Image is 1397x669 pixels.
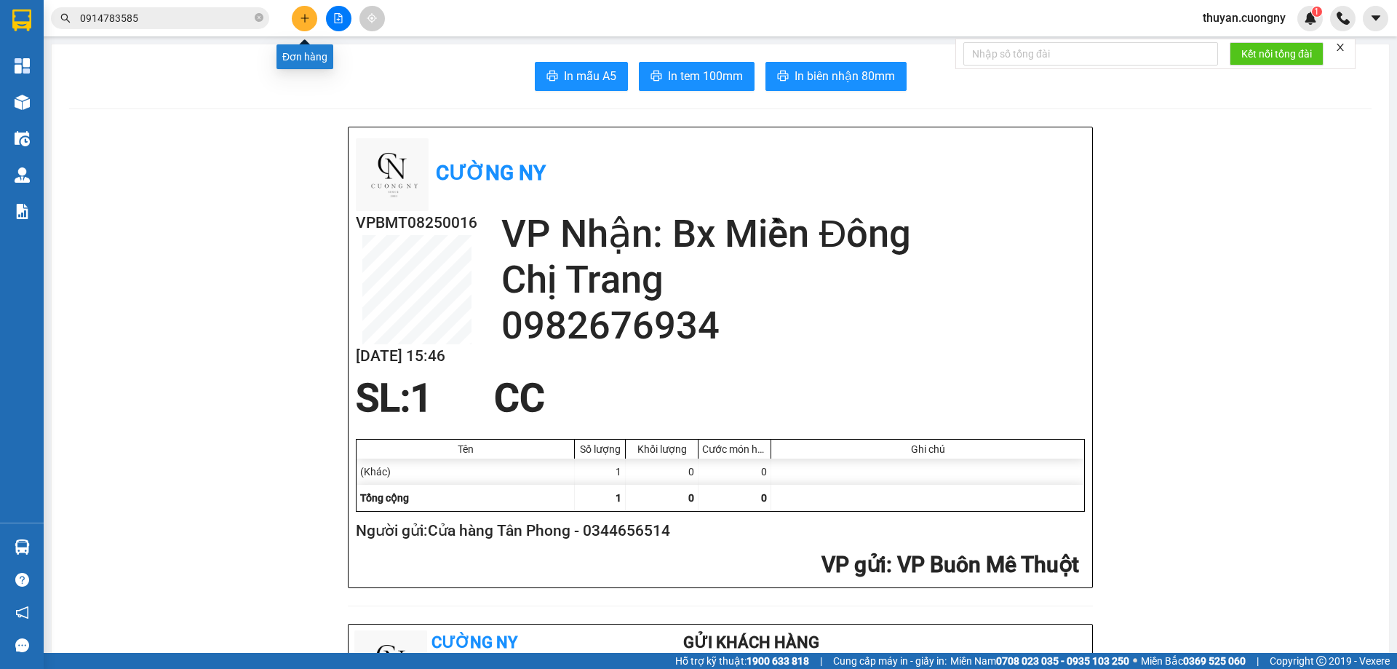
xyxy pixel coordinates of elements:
span: thuyan.cuongny [1191,9,1297,27]
span: printer [650,70,662,84]
img: warehouse-icon [15,167,30,183]
input: Nhập số tổng đài [963,42,1218,66]
h2: Chị Trang [501,257,1085,303]
span: message [15,638,29,652]
span: copyright [1316,656,1326,666]
h2: Người gửi: Cửa hàng Tân Phong - 0344656514 [356,519,1079,543]
span: ⚪️ [1133,658,1137,664]
button: printerIn tem 100mm [639,62,755,91]
span: 0 [761,492,767,504]
img: phone-icon [1337,12,1350,25]
button: plus [292,6,317,31]
h2: VPBMT08250016 [356,211,477,235]
div: (Khác) [357,459,575,485]
strong: 0369 525 060 [1183,655,1246,667]
span: printer [777,70,789,84]
span: 1 [616,492,621,504]
span: close [1335,42,1345,52]
button: Kết nối tổng đài [1230,42,1324,66]
span: file-add [333,13,343,23]
span: In biên nhận 80mm [795,67,895,85]
span: question-circle [15,573,29,587]
h2: : VP Buôn Mê Thuột [356,550,1079,580]
span: 0 [688,492,694,504]
button: aim [359,6,385,31]
span: search [60,13,71,23]
strong: 0708 023 035 - 0935 103 250 [996,655,1129,667]
span: caret-down [1369,12,1382,25]
img: icon-new-feature [1304,12,1317,25]
span: 1 [1314,7,1319,17]
img: logo.jpg [356,138,429,211]
span: Hỗ trợ kỹ thuật: [675,653,809,669]
span: plus [300,13,310,23]
img: dashboard-icon [15,58,30,74]
b: Gửi khách hàng [683,633,819,652]
span: Miền Bắc [1141,653,1246,669]
span: SL: [356,376,410,421]
h2: [DATE] 15:46 [356,344,477,368]
img: warehouse-icon [15,131,30,146]
span: close-circle [255,13,263,22]
div: Số lượng [578,443,621,455]
img: logo-vxr [12,9,31,31]
h2: VP Nhận: Bx Miền Đông [501,211,1085,257]
img: warehouse-icon [15,539,30,555]
span: 1 [410,376,432,421]
span: Cung cấp máy in - giấy in: [833,653,947,669]
span: notification [15,606,29,619]
span: In mẫu A5 [564,67,616,85]
span: | [1257,653,1259,669]
span: Miền Nam [950,653,1129,669]
span: In tem 100mm [668,67,743,85]
button: caret-down [1363,6,1388,31]
div: Ghi chú [775,443,1080,455]
span: Kết nối tổng đài [1241,46,1312,62]
span: close-circle [255,12,263,25]
h2: 0982676934 [501,303,1085,349]
img: warehouse-icon [15,95,30,110]
span: printer [546,70,558,84]
div: 0 [698,459,771,485]
input: Tìm tên, số ĐT hoặc mã đơn [80,10,252,26]
b: Cường Ny [436,161,546,185]
button: file-add [326,6,351,31]
div: 0 [626,459,698,485]
button: printerIn biên nhận 80mm [765,62,907,91]
span: aim [367,13,377,23]
img: solution-icon [15,204,30,219]
sup: 1 [1312,7,1322,17]
b: Cường Ny [431,633,517,652]
div: Cước món hàng [702,443,767,455]
div: 1 [575,459,626,485]
div: Tên [360,443,570,455]
button: printerIn mẫu A5 [535,62,628,91]
span: Tổng cộng [360,492,409,504]
span: | [820,653,822,669]
div: CC [485,376,554,420]
strong: 1900 633 818 [747,655,809,667]
span: VP gửi [821,552,886,577]
div: Khối lượng [629,443,694,455]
